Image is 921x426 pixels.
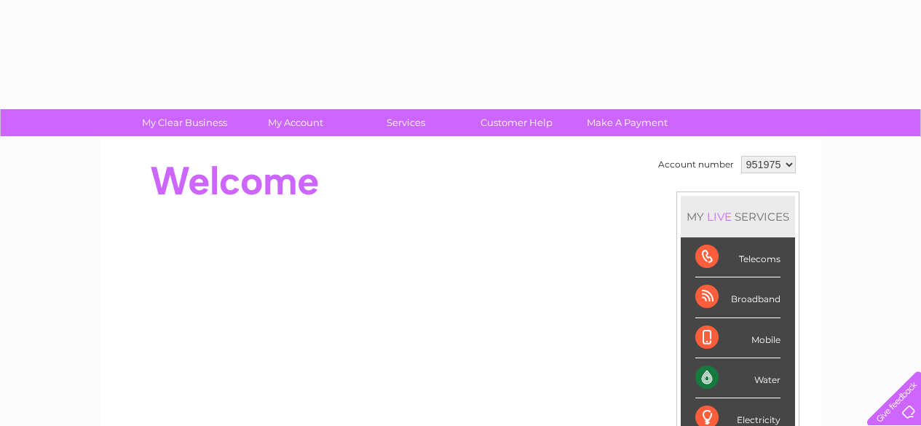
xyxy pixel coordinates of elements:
[704,210,735,224] div: LIVE
[235,109,355,136] a: My Account
[681,196,795,237] div: MY SERVICES
[124,109,245,136] a: My Clear Business
[695,358,780,398] div: Water
[695,277,780,317] div: Broadband
[655,152,738,177] td: Account number
[456,109,577,136] a: Customer Help
[695,318,780,358] div: Mobile
[346,109,466,136] a: Services
[567,109,687,136] a: Make A Payment
[695,237,780,277] div: Telecoms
